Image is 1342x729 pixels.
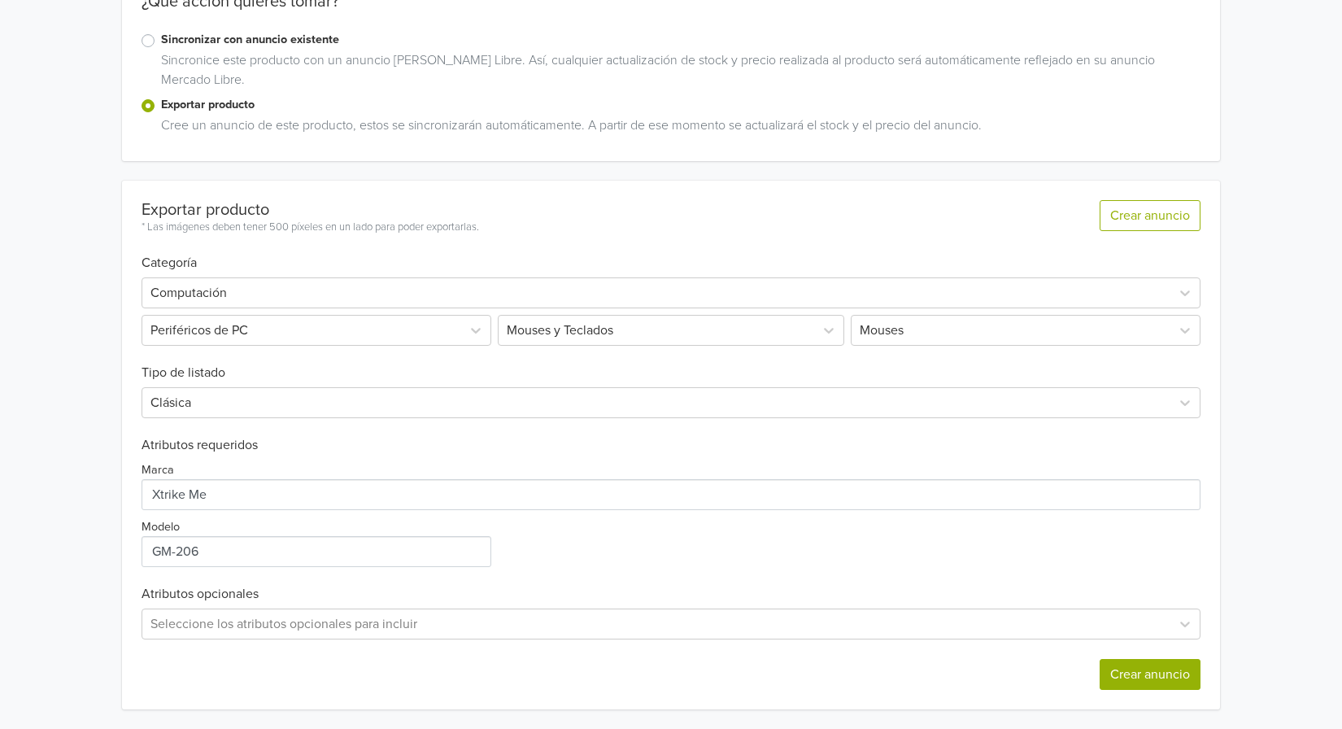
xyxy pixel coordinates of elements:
label: Modelo [142,518,180,536]
div: Cree un anuncio de este producto, estos se sincronizarán automáticamente. A partir de ese momento... [155,116,1200,142]
h6: Atributos requeridos [142,438,1200,453]
h6: Tipo de listado [142,346,1200,381]
h6: Categoría [142,236,1200,271]
div: Exportar producto [142,200,479,220]
label: Marca [142,461,174,479]
button: Crear anuncio [1100,659,1200,690]
h6: Atributos opcionales [142,587,1200,602]
div: * Las imágenes deben tener 500 píxeles en un lado para poder exportarlas. [142,220,479,236]
button: Crear anuncio [1100,200,1200,231]
div: Sincronice este producto con un anuncio [PERSON_NAME] Libre. Así, cualquier actualización de stoc... [155,50,1200,96]
label: Exportar producto [161,96,1200,114]
label: Sincronizar con anuncio existente [161,31,1200,49]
